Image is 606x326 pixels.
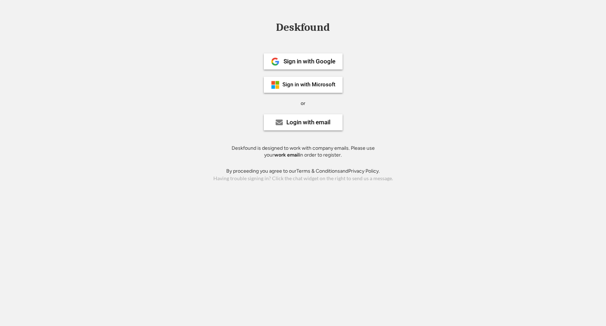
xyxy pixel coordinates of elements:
div: Deskfound [273,22,334,33]
strong: work email [274,152,299,158]
div: Login with email [286,119,330,125]
a: Terms & Conditions [296,168,340,174]
img: 1024px-Google__G__Logo.svg.png [271,57,280,66]
a: Privacy Policy. [348,168,380,174]
div: or [301,100,305,107]
div: Sign in with Microsoft [282,82,335,87]
img: ms-symbollockup_mssymbol_19.png [271,81,280,89]
div: Deskfound is designed to work with company emails. Please use your in order to register. [223,145,384,159]
div: By proceeding you agree to our and [226,168,380,175]
div: Sign in with Google [283,58,335,64]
